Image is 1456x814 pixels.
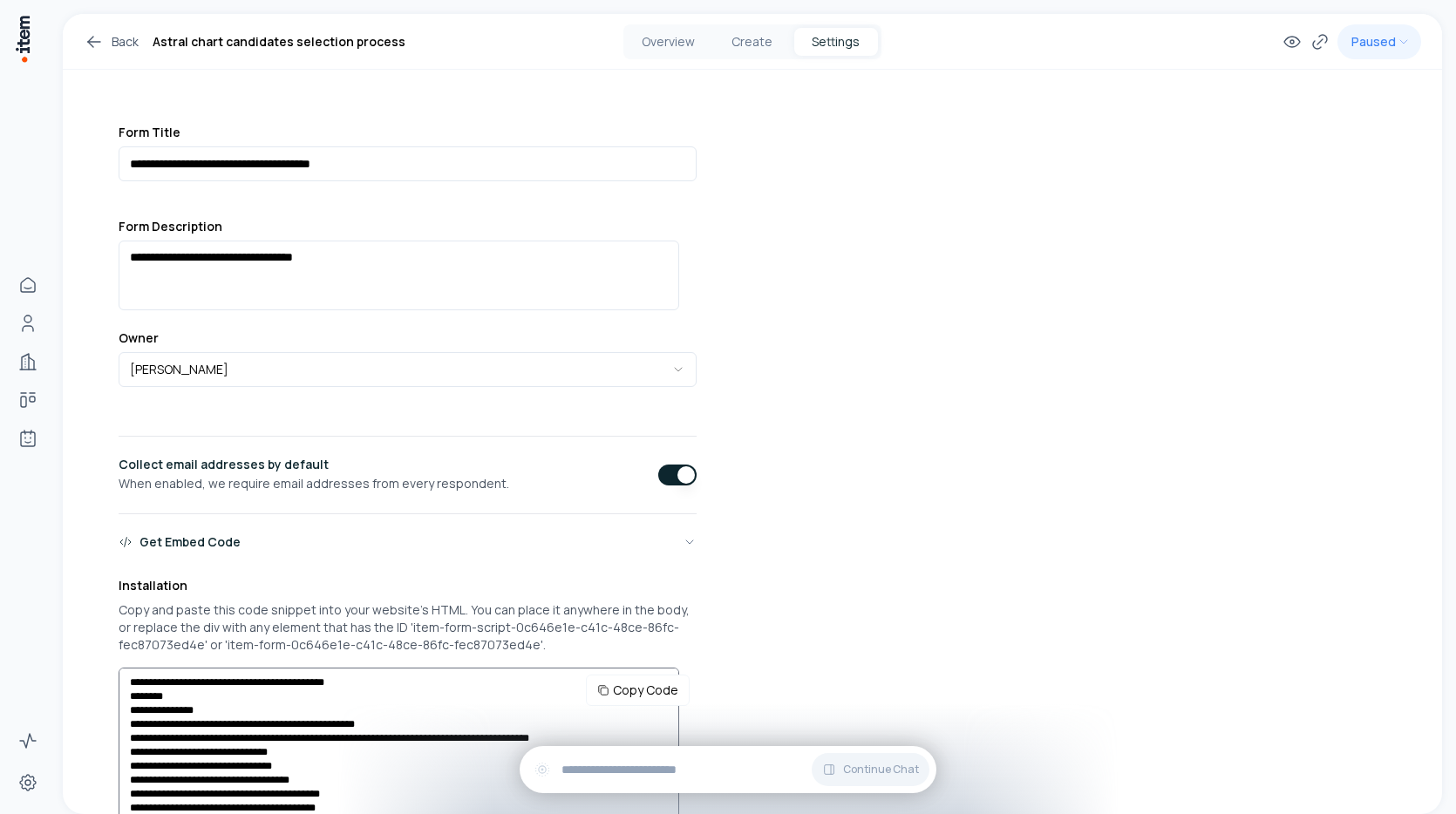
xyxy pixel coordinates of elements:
[119,475,509,492] p: When enabled, we require email addresses from every respondent.
[84,31,139,52] a: Back
[119,535,241,549] div: Get Embed Code
[10,723,45,758] a: Activity
[10,306,45,341] a: People
[153,31,405,52] h1: Astral chart candidates selection process
[10,268,45,302] a: Home
[10,344,45,379] a: Companies
[812,753,929,786] button: Continue Chat
[119,125,697,139] label: Form Title
[711,28,794,56] button: Create
[10,383,45,417] a: Deals
[586,675,690,706] button: Copy Code
[119,220,697,234] label: Form Description
[520,746,936,793] div: Continue Chat
[794,28,878,56] button: Settings
[627,28,711,56] button: Overview
[14,14,31,64] img: Item Brain Logo
[119,535,697,549] button: Get Embed Code
[119,331,697,345] label: Owner
[119,577,697,594] h4: Installation
[843,763,919,777] span: Continue Chat
[119,458,509,471] h3: Collect email addresses by default
[10,421,45,456] a: Agents
[119,601,697,654] p: Copy and paste this code snippet into your website's HTML. You can place it anywhere in the body,...
[10,765,45,800] a: Settings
